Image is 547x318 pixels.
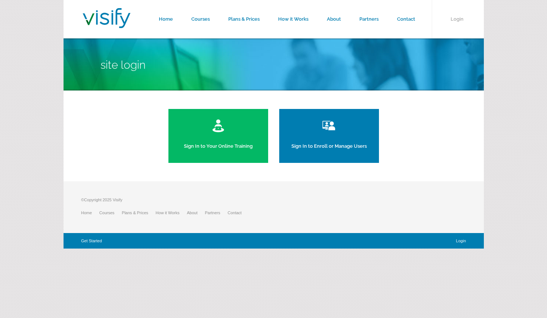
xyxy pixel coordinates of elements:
[83,20,130,30] a: Visify Training
[155,211,187,215] a: How it Works
[168,109,268,163] a: Sign In to Your Online Training
[99,211,122,215] a: Courses
[212,118,225,133] img: training
[83,8,130,28] img: Visify Training
[81,211,99,215] a: Home
[84,198,123,202] span: Copyright 2025 Visify
[205,211,228,215] a: Partners
[456,239,466,243] a: Login
[81,239,102,243] a: Get Started
[321,118,337,133] img: manage users
[187,211,205,215] a: About
[81,196,249,207] p: ©
[100,58,146,71] span: Site Login
[228,211,249,215] a: Contact
[122,211,156,215] a: Plans & Prices
[279,109,379,163] a: Sign In to Enroll or Manage Users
